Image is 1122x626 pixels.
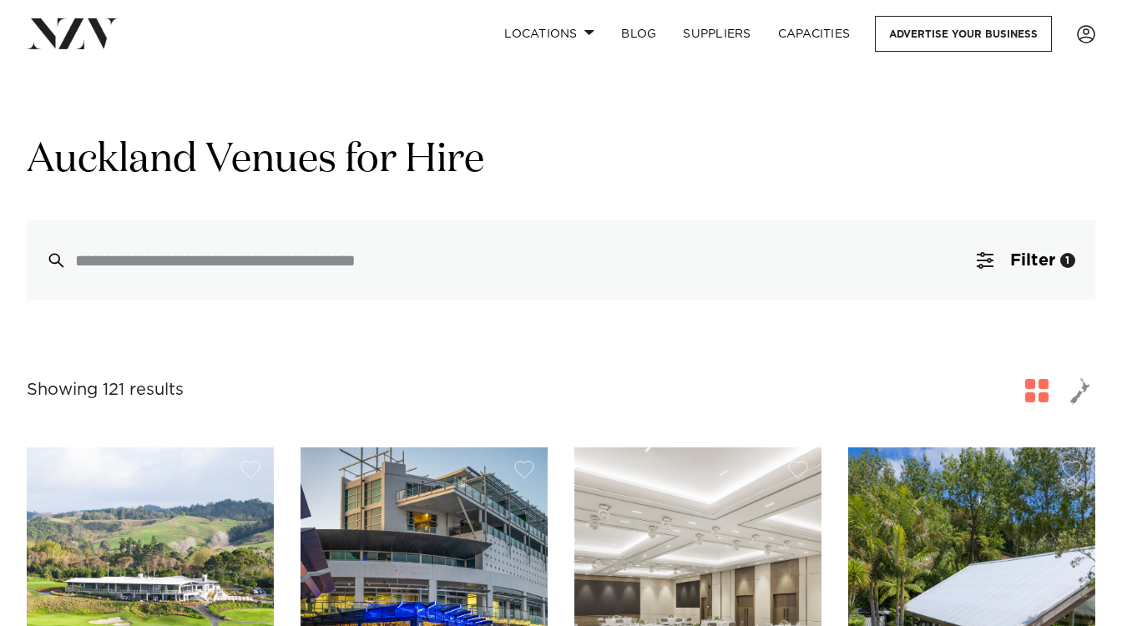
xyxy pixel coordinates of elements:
a: Locations [491,16,608,52]
span: Filter [1010,252,1055,269]
div: Showing 121 results [27,377,184,403]
a: Advertise your business [875,16,1052,52]
a: Capacities [765,16,864,52]
div: 1 [1060,253,1075,268]
a: BLOG [608,16,670,52]
h1: Auckland Venues for Hire [27,134,1095,187]
button: Filter1 [957,220,1095,300]
a: SUPPLIERS [670,16,764,52]
img: nzv-logo.png [27,18,118,48]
